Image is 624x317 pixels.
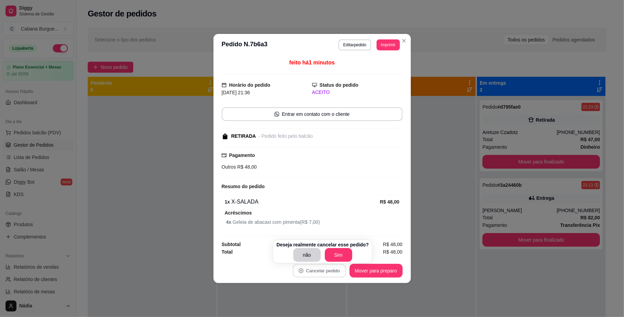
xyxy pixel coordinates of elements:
[312,83,317,87] span: desktop
[229,153,255,158] strong: Pagamento
[225,210,252,216] strong: Acréscimos
[226,219,233,225] strong: 4 x
[325,248,352,262] button: Sim
[293,248,321,262] button: não
[222,107,403,121] button: whats-appEntrar em contato com o cliente
[380,199,400,205] strong: R$ 48,00
[277,241,369,248] p: Deseja realmente cancelar esse pedido?
[225,199,230,205] strong: 1 x
[225,198,380,206] div: X-SALADA
[229,82,271,88] strong: Horário do pedido
[222,83,227,87] span: calendar
[222,153,227,158] span: credit-card
[226,218,400,226] span: Geleia de abacaxi com pimenta ( R$ 7,00 )
[236,164,257,170] span: R$ 48,00
[350,264,403,278] button: Mover para preparo
[274,112,279,117] span: whats-app
[222,39,268,50] h3: Pedido N. 7b6a3
[222,184,265,189] strong: Resumo do pedido
[383,248,403,256] span: R$ 48,00
[222,249,233,255] strong: Total
[259,133,313,140] div: - Pedido feito pelo balcão
[298,268,303,273] span: close-circle
[222,90,250,95] span: [DATE] 21:36
[320,82,359,88] strong: Status do pedido
[339,39,371,50] button: Editarpedido
[383,241,403,248] span: R$ 48,00
[399,35,409,46] button: Close
[377,39,400,50] button: Imprimir
[289,60,334,65] span: feito há 1 minutos
[231,133,256,140] div: RETIRADA
[293,264,346,278] button: close-circleCancelar pedido
[222,164,236,170] span: Outros
[312,89,403,96] div: ACEITO
[222,242,241,247] strong: Subtotal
